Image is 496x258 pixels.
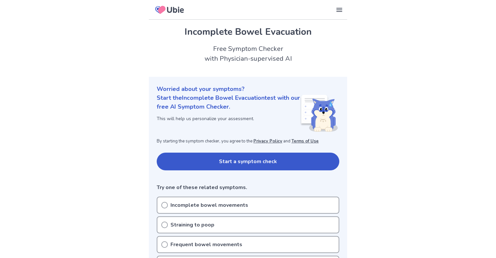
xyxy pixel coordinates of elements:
[157,138,339,145] p: By starting the symptom checker, you agree to the and
[253,138,282,144] a: Privacy Policy
[170,221,214,229] p: Straining to poop
[157,25,339,39] h1: Incomplete Bowel Evacuation
[157,85,339,94] p: Worried about your symptoms?
[170,201,248,209] p: Incomplete bowel movements
[157,115,300,122] p: This will help us personalize your assessment.
[157,153,339,170] button: Start a symptom check
[170,241,242,248] p: Frequent bowel movements
[157,183,339,191] p: Try one of these related symptoms.
[291,138,319,144] a: Terms of Use
[300,95,338,132] img: Shiba
[157,94,300,111] p: Start the Incomplete Bowel Evacuation test with our free AI Symptom Checker.
[149,44,347,64] h2: Free Symptom Checker with Physician-supervised AI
